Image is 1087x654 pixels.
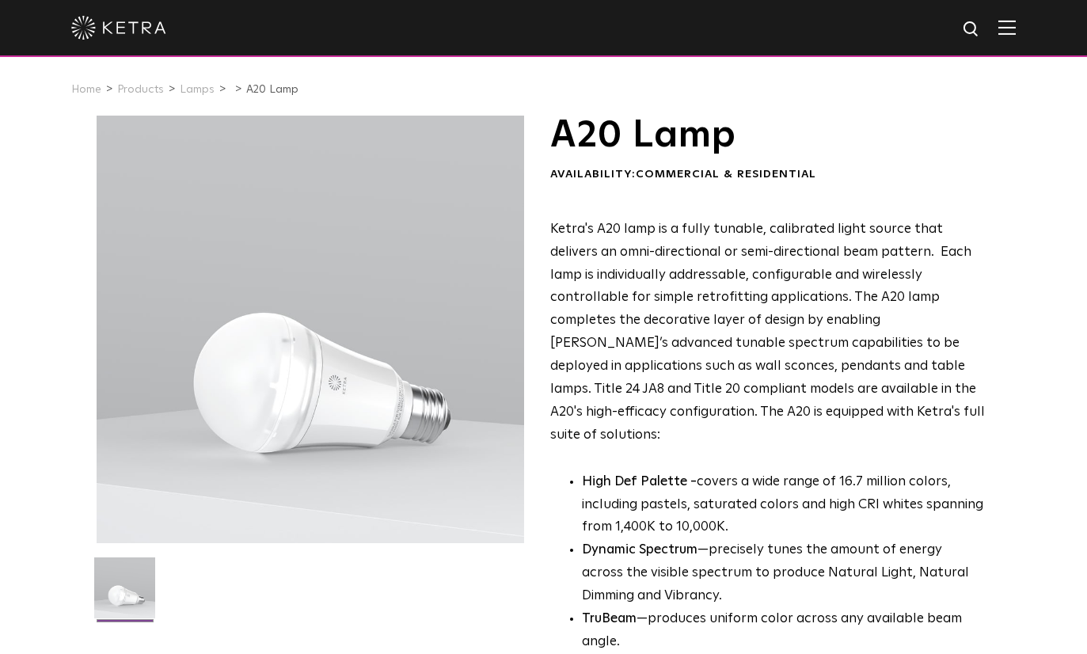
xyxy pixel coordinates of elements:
img: A20-Lamp-2021-Web-Square [94,557,155,630]
strong: High Def Palette - [582,475,697,489]
a: Home [71,84,101,95]
span: Ketra's A20 lamp is a fully tunable, calibrated light source that delivers an omni-directional or... [550,222,985,442]
h1: A20 Lamp [550,116,986,155]
p: covers a wide range of 16.7 million colors, including pastels, saturated colors and high CRI whit... [582,471,986,540]
strong: Dynamic Spectrum [582,543,697,557]
span: Commercial & Residential [636,169,816,180]
a: Products [117,84,164,95]
li: —precisely tunes the amount of energy across the visible spectrum to produce Natural Light, Natur... [582,539,986,608]
div: Availability: [550,167,986,183]
img: Hamburger%20Nav.svg [998,20,1016,35]
a: Lamps [180,84,215,95]
strong: TruBeam [582,612,637,625]
img: ketra-logo-2019-white [71,16,166,40]
a: A20 Lamp [246,84,298,95]
img: search icon [962,20,982,40]
li: —produces uniform color across any available beam angle. [582,608,986,654]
